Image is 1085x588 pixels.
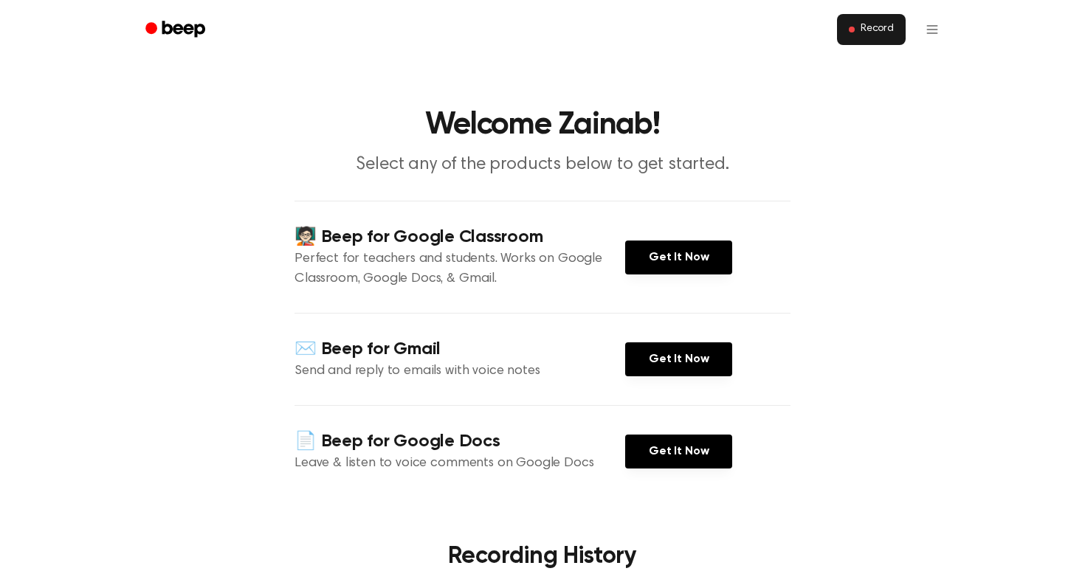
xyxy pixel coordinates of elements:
[837,14,906,45] button: Record
[294,362,625,381] p: Send and reply to emails with voice notes
[318,539,767,574] h3: Recording History
[165,110,920,141] h1: Welcome Zainab!
[861,23,894,36] span: Record
[625,342,732,376] a: Get It Now
[294,225,625,249] h4: 🧑🏻‍🏫 Beep for Google Classroom
[294,429,625,454] h4: 📄 Beep for Google Docs
[135,15,218,44] a: Beep
[294,454,625,474] p: Leave & listen to voice comments on Google Docs
[625,435,732,468] a: Get It Now
[625,241,732,274] a: Get It Now
[294,337,625,362] h4: ✉️ Beep for Gmail
[294,249,625,289] p: Perfect for teachers and students. Works on Google Classroom, Google Docs, & Gmail.
[259,153,826,177] p: Select any of the products below to get started.
[914,12,950,47] button: Open menu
